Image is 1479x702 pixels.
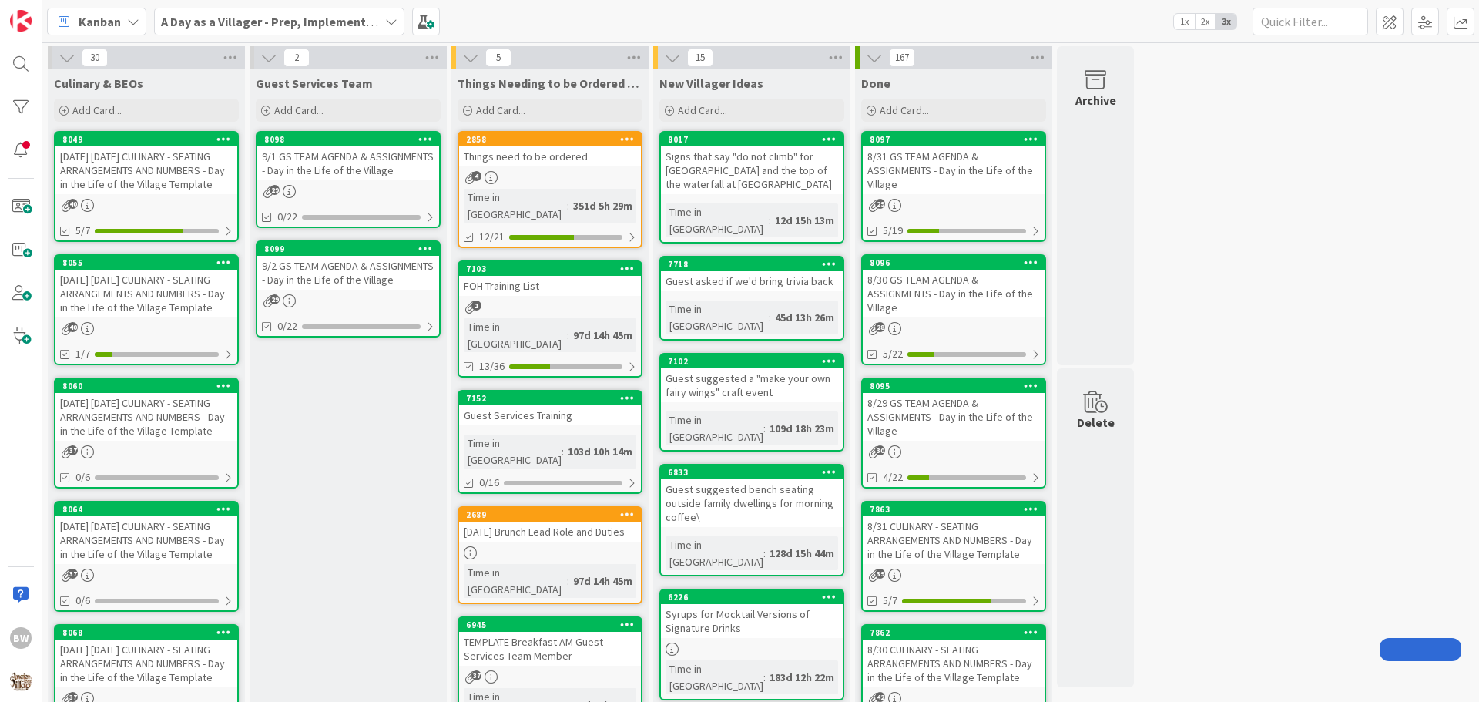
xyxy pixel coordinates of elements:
div: 8/31 GS TEAM AGENDA & ASSIGNMENTS - Day in the Life of the Village [863,146,1045,194]
div: 8/29 GS TEAM AGENDA & ASSIGNMENTS - Day in the Life of the Village [863,393,1045,441]
div: 7862 [863,626,1045,640]
div: 2689 [459,508,641,522]
div: 78638/31 CULINARY - SEATING ARRANGEMENTS AND NUMBERS - Day in the Life of the Village Template [863,502,1045,564]
div: Time in [GEOGRAPHIC_DATA] [666,203,769,237]
div: 7718Guest asked if we'd bring trivia back [661,257,843,291]
div: 97d 14h 45m [569,327,636,344]
div: 7102Guest suggested a "make your own fairy wings" craft event [661,354,843,402]
a: 8049[DATE] [DATE] CULINARY - SEATING ARRANGEMENTS AND NUMBERS - Day in the Life of the Village Te... [54,131,239,242]
div: 6226 [661,590,843,604]
span: 29 [270,185,280,195]
span: Add Card... [678,103,727,117]
span: 13/36 [479,358,505,375]
div: 7718 [661,257,843,271]
a: 8064[DATE] [DATE] CULINARY - SEATING ARRANGEMENTS AND NUMBERS - Day in the Life of the Village Te... [54,501,239,612]
span: 0/22 [277,318,297,334]
span: 37 [471,670,481,680]
span: : [567,327,569,344]
span: 5/7 [883,593,897,609]
div: 103d 10h 14m [564,443,636,460]
div: Guest asked if we'd bring trivia back [661,271,843,291]
div: Time in [GEOGRAPHIC_DATA] [464,564,567,598]
span: Kanban [79,12,121,31]
a: 80978/31 GS TEAM AGENDA & ASSIGNMENTS - Day in the Life of the Village5/19 [861,131,1046,242]
img: avatar [10,670,32,692]
span: 0/22 [277,209,297,225]
div: Time in [GEOGRAPHIC_DATA] [666,536,763,570]
div: 8049[DATE] [DATE] CULINARY - SEATING ARRANGEMENTS AND NUMBERS - Day in the Life of the Village Te... [55,133,237,194]
span: 0/6 [75,593,90,609]
div: 80968/30 GS TEAM AGENDA & ASSIGNMENTS - Day in the Life of the Village [863,256,1045,317]
div: 6833 [661,465,843,479]
span: 4 [471,171,481,181]
div: 2858 [466,134,641,145]
div: 8/31 CULINARY - SEATING ARRANGEMENTS AND NUMBERS - Day in the Life of the Village Template [863,516,1045,564]
a: 80999/2 GS TEAM AGENDA & ASSIGNMENTS - Day in the Life of the Village0/22 [256,240,441,338]
span: 40 [68,199,78,209]
span: : [567,197,569,214]
div: 8060[DATE] [DATE] CULINARY - SEATING ARRANGEMENTS AND NUMBERS - Day in the Life of the Village Te... [55,379,237,441]
span: 167 [889,49,915,67]
span: 30 [82,49,108,67]
span: Culinary & BEOs [54,76,143,91]
div: 8017 [668,134,843,145]
div: 8049 [55,133,237,146]
div: 109d 18h 23m [766,420,838,437]
span: : [562,443,564,460]
div: [DATE] [DATE] CULINARY - SEATING ARRANGEMENTS AND NUMBERS - Day in the Life of the Village Template [55,516,237,564]
div: 8068 [55,626,237,640]
span: 1/7 [75,346,90,362]
div: Delete [1077,413,1115,432]
span: 5/7 [75,223,90,239]
div: 8068 [62,627,237,638]
span: : [769,309,771,326]
span: 29 [270,294,280,304]
div: 6945 [466,620,641,630]
span: 1 [471,301,481,311]
div: 8049 [62,134,237,145]
span: 5 [485,49,511,67]
div: 6833Guest suggested bench seating outside family dwellings for morning coffee\ [661,465,843,527]
span: 2x [1195,14,1216,29]
div: Time in [GEOGRAPHIC_DATA] [666,301,769,334]
div: 7863 [870,504,1045,515]
div: 78628/30 CULINARY - SEATING ARRANGEMENTS AND NUMBERS - Day in the Life of the Village Template [863,626,1045,687]
div: 2858Things need to be ordered [459,133,641,166]
div: 7718 [668,259,843,270]
span: Done [861,76,890,91]
span: 29 [875,199,885,209]
div: [DATE] [DATE] CULINARY - SEATING ARRANGEMENTS AND NUMBERS - Day in the Life of the Village Template [55,393,237,441]
div: 8099 [257,242,439,256]
div: 8096 [870,257,1045,268]
span: New Villager Ideas [659,76,763,91]
span: : [769,212,771,229]
b: A Day as a Villager - Prep, Implement and Execute [161,14,436,29]
div: 8017 [661,133,843,146]
a: 7103FOH Training ListTime in [GEOGRAPHIC_DATA]:97d 14h 45m13/36 [458,260,642,378]
div: Time in [GEOGRAPHIC_DATA] [666,660,763,694]
div: 183d 12h 22m [766,669,838,686]
div: 7152 [466,393,641,404]
div: 9/1 GS TEAM AGENDA & ASSIGNMENTS - Day in the Life of the Village [257,146,439,180]
a: 7102Guest suggested a "make your own fairy wings" craft eventTime in [GEOGRAPHIC_DATA]:109d 18h 23m [659,353,844,452]
span: 4/22 [883,469,903,485]
div: 7152 [459,391,641,405]
div: 7102 [661,354,843,368]
div: 6945TEMPLATE Breakfast AM Guest Services Team Member [459,618,641,666]
div: 80989/1 GS TEAM AGENDA & ASSIGNMENTS - Day in the Life of the Village [257,133,439,180]
span: 28 [875,322,885,332]
div: 8064 [62,504,237,515]
div: 8/30 CULINARY - SEATING ARRANGEMENTS AND NUMBERS - Day in the Life of the Village Template [863,640,1045,687]
div: 8068[DATE] [DATE] CULINARY - SEATING ARRANGEMENTS AND NUMBERS - Day in the Life of the Village Te... [55,626,237,687]
a: 7152Guest Services TrainingTime in [GEOGRAPHIC_DATA]:103d 10h 14m0/16 [458,390,642,494]
div: 7862 [870,627,1045,638]
a: 78638/31 CULINARY - SEATING ARRANGEMENTS AND NUMBERS - Day in the Life of the Village Template5/7 [861,501,1046,612]
div: 8055 [55,256,237,270]
div: Guest Services Training [459,405,641,425]
div: Things need to be ordered [459,146,641,166]
a: 7718Guest asked if we'd bring trivia backTime in [GEOGRAPHIC_DATA]:45d 13h 26m [659,256,844,341]
div: 8064[DATE] [DATE] CULINARY - SEATING ARRANGEMENTS AND NUMBERS - Day in the Life of the Village Te... [55,502,237,564]
div: 7103FOH Training List [459,262,641,296]
div: 80999/2 GS TEAM AGENDA & ASSIGNMENTS - Day in the Life of the Village [257,242,439,290]
a: 2858Things need to be orderedTime in [GEOGRAPHIC_DATA]:351d 5h 29m12/21 [458,131,642,248]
